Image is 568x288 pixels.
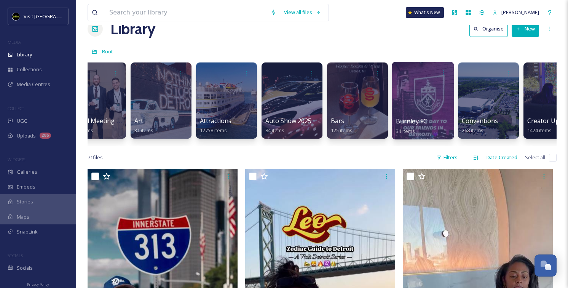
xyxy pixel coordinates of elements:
a: Conventions268 items [462,117,498,134]
a: What's New [406,7,444,18]
span: MEDIA [8,39,21,45]
span: Auto Show 2025 [265,117,311,125]
a: Root [102,47,113,56]
div: Date Created [483,150,521,165]
span: Collections [17,66,42,73]
a: Auto Show 202584 items [265,117,311,134]
span: WIDGETS [8,157,25,162]
span: Library [17,51,32,58]
input: Search your library [105,4,266,21]
span: Embeds [17,183,35,190]
span: SOCIALS [8,253,23,258]
span: Stories [17,198,33,205]
span: Maps [17,213,29,221]
div: Filters [433,150,461,165]
span: Uploads [17,132,36,139]
button: Open Chat [534,254,557,277]
span: Media Centres [17,81,50,88]
span: 84 items [265,127,284,134]
div: 285 [40,133,51,139]
span: Bars [331,117,344,125]
span: Attractions [200,117,231,125]
span: UGC [17,117,27,125]
a: Annual Meeting (Eblast)1144 items [69,117,137,134]
span: 71 file s [88,154,103,161]
span: Annual Meeting (Eblast) [69,117,137,125]
button: Organise [469,21,508,37]
img: VISIT%20DETROIT%20LOGO%20-%20BLACK%20BACKGROUND.png [12,13,20,20]
span: Galleries [17,168,37,176]
a: Library [110,18,155,40]
a: Attractions12758 items [200,117,231,134]
a: Art31 items [134,117,153,134]
span: Select all [525,154,545,161]
span: SnapLink [17,228,38,235]
a: Bars125 items [331,117,353,134]
span: Socials [17,264,33,272]
span: Visit [GEOGRAPHIC_DATA] [24,13,83,20]
span: Burnley FC [396,117,428,125]
a: View all files [280,5,325,20]
a: Burnley FC34 items [396,118,428,134]
span: 125 items [331,127,353,134]
span: Conventions [462,117,498,125]
span: COLLECT [8,106,24,111]
span: [PERSON_NAME] [501,9,539,16]
span: 31 items [134,127,153,134]
span: 34 items [396,127,415,134]
span: 12758 items [200,127,227,134]
a: [PERSON_NAME] [489,5,543,20]
span: 268 items [462,127,483,134]
span: 1424 items [527,127,552,134]
span: Privacy Policy [27,282,49,287]
span: Root [102,48,113,55]
button: New [512,21,539,37]
a: Organise [469,21,512,37]
span: Art [134,117,143,125]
